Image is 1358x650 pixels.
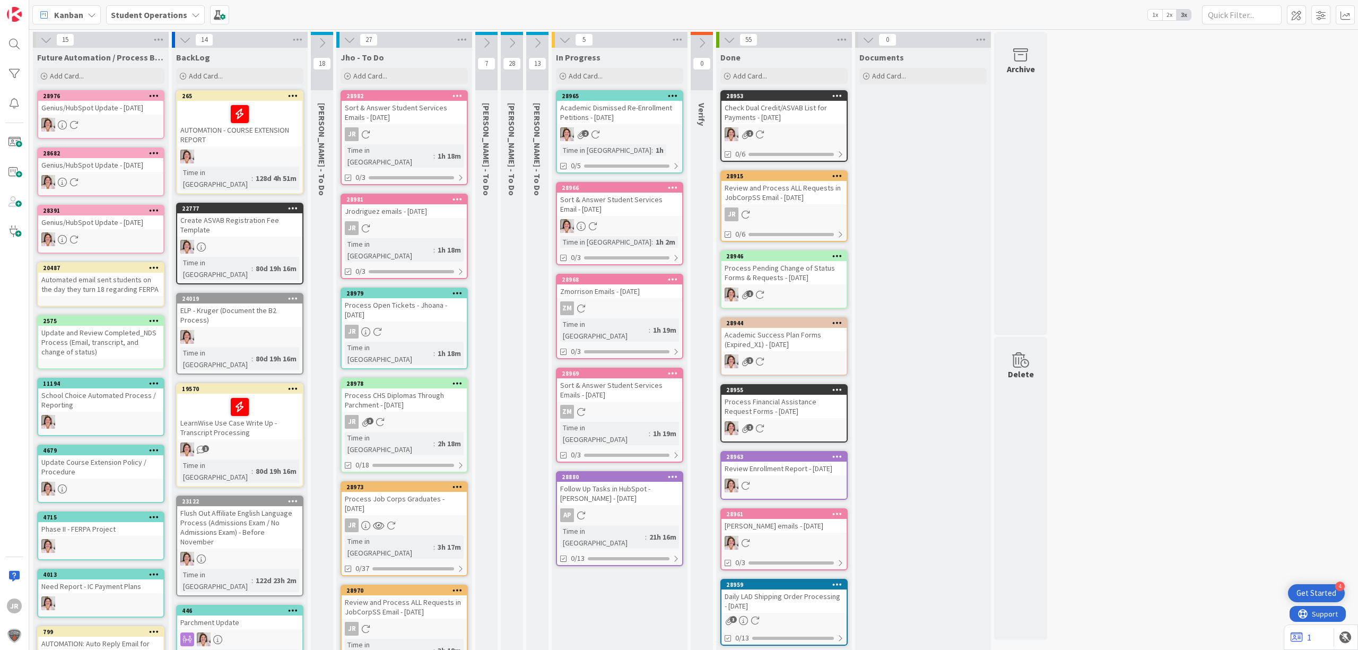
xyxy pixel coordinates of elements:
[177,294,302,327] div: 24019ELP - Kruger (Document the B2 Process)
[54,8,83,21] span: Kanban
[720,52,741,63] span: Done
[721,171,847,204] div: 28915Review and Process ALL Requests in JobCorpSS Email - [DATE]
[726,253,847,260] div: 28946
[355,172,365,183] span: 0/3
[571,252,581,263] span: 0/3
[41,415,55,429] img: EW
[560,301,574,315] div: ZM
[562,184,682,192] div: 28966
[1335,582,1345,591] div: 4
[342,289,467,298] div: 28979
[345,342,433,365] div: Time in [GEOGRAPHIC_DATA]
[650,324,679,336] div: 1h 19m
[721,318,847,351] div: 28944Academic Success Plan Forms (Expired_X1) - [DATE]
[342,586,467,595] div: 28970
[38,149,163,158] div: 28682
[342,289,467,322] div: 28979Process Open Tickets - Jhoana - [DATE]
[345,238,433,262] div: Time in [GEOGRAPHIC_DATA]
[177,204,302,213] div: 22777
[346,290,467,297] div: 28979
[182,295,302,302] div: 24019
[177,384,302,394] div: 19570
[38,316,163,326] div: 2575
[557,275,682,298] div: 28968Zmorrison Emails - [DATE]
[721,354,847,368] div: EW
[41,482,55,496] img: EW
[1202,5,1282,24] input: Quick Filter...
[38,101,163,115] div: Genius/HubSpot Update - [DATE]
[435,541,464,553] div: 3h 17m
[251,172,253,184] span: :
[177,294,302,304] div: 24019
[38,513,163,522] div: 4715
[725,536,738,550] img: EW
[253,353,299,365] div: 80d 19h 16m
[721,580,847,590] div: 28959
[557,482,682,505] div: Follow Up Tasks in HubSpot - [PERSON_NAME] - [DATE]
[37,52,164,63] span: Future Automation / Process Building
[180,240,194,254] img: EW
[38,118,163,132] div: EW
[1288,584,1345,602] div: Open Get Started checklist, remaining modules: 4
[345,221,359,235] div: JR
[41,175,55,189] img: EW
[507,103,517,196] span: Eric - To Do
[43,571,163,578] div: 4013
[251,263,253,274] span: :
[557,101,682,124] div: Academic Dismissed Re-Enrollment Petitions - [DATE]
[649,324,650,336] span: :
[317,103,327,196] span: Emilie - To Do
[733,71,767,81] span: Add Card...
[721,462,847,475] div: Review Enrollment Report - [DATE]
[557,219,682,233] div: EW
[726,92,847,100] div: 28953
[177,384,302,439] div: 19570LearnWise Use Case Write Up - Transcript Processing
[433,244,435,256] span: :
[1007,63,1035,75] div: Archive
[177,552,302,566] div: EW
[721,252,847,261] div: 28946
[43,317,163,325] div: 2575
[528,57,546,70] span: 13
[38,415,163,429] div: EW
[433,150,435,162] span: :
[725,127,738,141] img: EW
[721,318,847,328] div: 28944
[557,369,682,402] div: 28969Sort & Answer Student Services Emails - [DATE]
[38,579,163,593] div: Need Report - IC Payment Plans
[38,446,163,479] div: 4679Update Course Extension Policy / Procedure
[342,127,467,141] div: JR
[1162,10,1177,20] span: 2x
[1008,368,1034,380] div: Delete
[182,385,302,393] div: 19570
[43,207,163,214] div: 28391
[342,492,467,515] div: Process Job Corps Graduates - [DATE]
[41,232,55,246] img: EW
[38,91,163,115] div: 28976Genius/HubSpot Update - [DATE]
[22,2,48,14] span: Support
[38,175,163,189] div: EW
[177,101,302,146] div: AUTOMATION - COURSE EXTENSION REPORT
[202,445,209,452] span: 1
[177,632,302,646] div: EW
[560,127,574,141] img: EW
[557,472,682,482] div: 28880
[557,91,682,101] div: 28965
[726,319,847,327] div: 28944
[739,33,758,46] span: 55
[721,421,847,435] div: EW
[560,318,649,342] div: Time in [GEOGRAPHIC_DATA]
[872,71,906,81] span: Add Card...
[176,52,210,63] span: BackLog
[1291,631,1311,644] a: 1
[571,449,581,461] span: 0/3
[721,127,847,141] div: EW
[38,326,163,359] div: Update and Review Completed_NDS Process (Email, transcript, and change of status)
[557,284,682,298] div: Zmorrison Emails - [DATE]
[746,424,753,431] span: 1
[342,298,467,322] div: Process Open Tickets - Jhoana - [DATE]
[38,91,163,101] div: 28976
[557,301,682,315] div: ZM
[435,348,464,359] div: 1h 18m
[653,236,678,248] div: 1h 2m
